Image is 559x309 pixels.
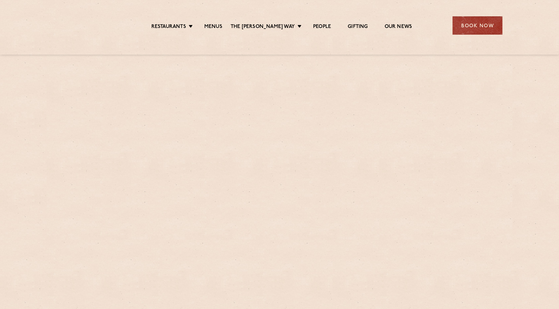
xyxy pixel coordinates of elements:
a: Our News [385,24,412,31]
img: svg%3E [57,6,114,45]
a: Gifting [348,24,368,31]
div: Book Now [453,16,502,35]
a: The [PERSON_NAME] Way [231,24,295,31]
a: People [313,24,331,31]
a: Menus [204,24,222,31]
a: Restaurants [151,24,186,31]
